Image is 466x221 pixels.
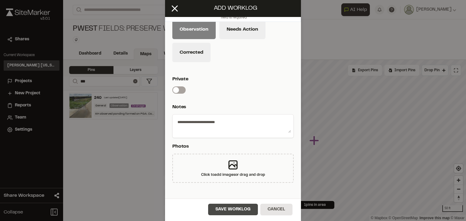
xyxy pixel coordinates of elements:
button: Save Worklog [208,204,258,215]
button: Cancel [260,204,292,215]
button: Corrected [172,43,211,62]
p: Notes [172,103,291,111]
div: Click toadd imagesor drag and drop [172,154,294,183]
p: Photos [172,143,291,150]
p: Private [172,75,291,83]
div: Click to add images or drag and drop [201,172,265,178]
